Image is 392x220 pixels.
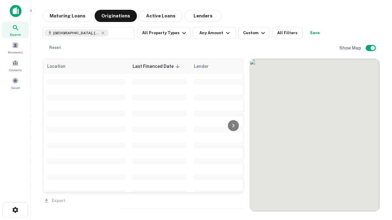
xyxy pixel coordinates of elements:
img: capitalize-icon.png [10,5,21,17]
button: Custom [238,27,269,39]
a: Borrowers [2,39,29,56]
span: Last Financed Date [133,63,182,70]
span: Search [10,32,21,37]
div: Custom [243,29,267,37]
span: Borrowers [8,50,23,55]
span: Contacts [9,68,21,72]
a: Saved [2,75,29,91]
span: Lender [194,63,209,70]
th: Lender [190,59,288,74]
button: All Filters [272,27,303,39]
button: Active Loans [139,10,182,22]
button: Reset [45,42,65,54]
button: All Property Types [137,27,190,39]
th: Location [43,59,129,74]
th: Last Financed Date [129,59,190,74]
button: Save your search to get updates of matches that match your search criteria. [305,27,325,39]
button: Maturing Loans [43,10,92,22]
a: Search [2,22,29,38]
span: Location [47,63,73,70]
span: [GEOGRAPHIC_DATA], [GEOGRAPHIC_DATA] [53,30,99,36]
a: Contacts [2,57,29,74]
span: Saved [11,85,20,90]
button: Originations [95,10,137,22]
iframe: Chat Widget [361,171,392,200]
button: Any Amount [193,27,236,39]
div: 0 0 [250,59,379,211]
button: Lenders [185,10,221,22]
h6: Show Map [339,45,362,51]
